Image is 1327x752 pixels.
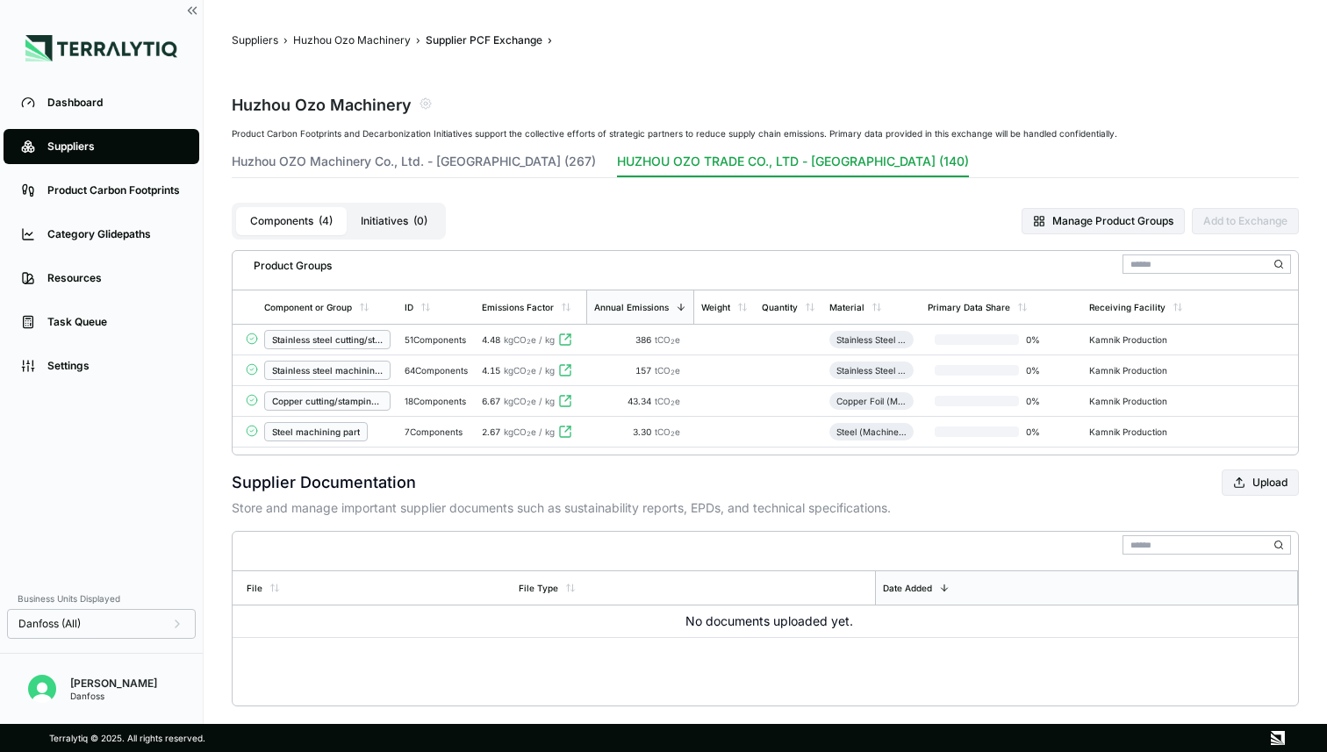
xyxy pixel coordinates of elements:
[272,365,383,376] div: Stainless steel machining part
[405,334,468,345] div: 51 Components
[836,396,907,406] div: Copper Foil (Machined)
[883,583,932,593] div: Date Added
[671,369,675,376] sub: 2
[405,396,468,406] div: 18 Components
[504,426,555,437] span: kgCO e / kg
[1222,469,1299,496] button: Upload
[928,302,1010,312] div: Primary Data Share
[416,33,420,47] span: ›
[1089,426,1173,437] div: Kamnik Production
[655,365,680,376] span: tCO e
[655,334,680,345] span: tCO e
[47,359,182,373] div: Settings
[283,33,288,47] span: ›
[405,365,468,376] div: 64 Components
[829,302,864,312] div: Material
[264,302,352,312] div: Component or Group
[482,334,500,345] span: 4.48
[1022,208,1185,234] button: Manage Product Groups
[1019,426,1075,437] span: 0 %
[527,369,531,376] sub: 2
[762,302,798,312] div: Quantity
[236,207,347,235] button: Components(4)
[1089,302,1166,312] div: Receiving Facility
[527,338,531,346] sub: 2
[633,426,655,437] span: 3.30
[548,33,552,47] span: ›
[232,33,278,47] button: Suppliers
[272,396,383,406] div: Copper cutting/stamping part
[504,365,555,376] span: kgCO e / kg
[232,470,416,495] h2: Supplier Documentation
[504,334,555,345] span: kgCO e / kg
[671,399,675,407] sub: 2
[836,365,907,376] div: Stainless Steel (Machined)
[504,396,555,406] span: kgCO e / kg
[701,302,730,312] div: Weight
[240,252,332,273] div: Product Groups
[21,668,63,710] button: Open user button
[319,214,333,228] span: ( 4 )
[527,430,531,438] sub: 2
[836,426,907,437] div: Steel (Machined)
[347,207,441,235] button: Initiatives(0)
[293,33,411,47] button: Huzhou Ozo Machinery
[272,426,360,437] div: Steel machining part
[1089,396,1173,406] div: Kamnik Production
[671,338,675,346] sub: 2
[7,588,196,609] div: Business Units Displayed
[47,140,182,154] div: Suppliers
[655,426,680,437] span: tCO e
[247,583,262,593] div: File
[655,396,680,406] span: tCO e
[25,35,177,61] img: Logo
[617,153,969,177] button: HUZHOU OZO TRADE CO., LTD - [GEOGRAPHIC_DATA] (140)
[482,365,500,376] span: 4.15
[482,396,500,406] span: 6.67
[413,214,427,228] span: ( 0 )
[519,583,558,593] div: File Type
[233,605,1298,638] td: No documents uploaded yet.
[1089,365,1173,376] div: Kamnik Production
[836,334,907,345] div: Stainless Steel (Stamped)
[47,227,182,241] div: Category Glidepaths
[28,675,56,703] img: Nitin Shetty
[1019,365,1075,376] span: 0 %
[628,396,655,406] span: 43.34
[405,426,468,437] div: 7 Components
[47,183,182,197] div: Product Carbon Footprints
[47,271,182,285] div: Resources
[232,153,596,177] button: Huzhou OZO Machinery Co., Ltd. - [GEOGRAPHIC_DATA] (267)
[671,430,675,438] sub: 2
[232,91,412,116] div: Huzhou Ozo Machinery
[232,499,1299,517] p: Store and manage important supplier documents such as sustainability reports, EPDs, and technical...
[47,96,182,110] div: Dashboard
[70,691,157,701] div: Danfoss
[594,302,669,312] div: Annual Emissions
[70,677,157,691] div: [PERSON_NAME]
[1019,396,1075,406] span: 0 %
[635,334,655,345] span: 386
[1089,334,1173,345] div: Kamnik Production
[18,617,81,631] span: Danfoss (All)
[527,399,531,407] sub: 2
[482,302,554,312] div: Emissions Factor
[426,33,542,47] button: Supplier PCF Exchange
[405,302,413,312] div: ID
[1019,334,1075,345] span: 0 %
[635,365,655,376] span: 157
[482,426,500,437] span: 2.67
[232,128,1299,139] div: Product Carbon Footprints and Decarbonization Initiatives support the collective efforts of strat...
[47,315,182,329] div: Task Queue
[272,334,383,345] div: Stainless steel cutting/stamping part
